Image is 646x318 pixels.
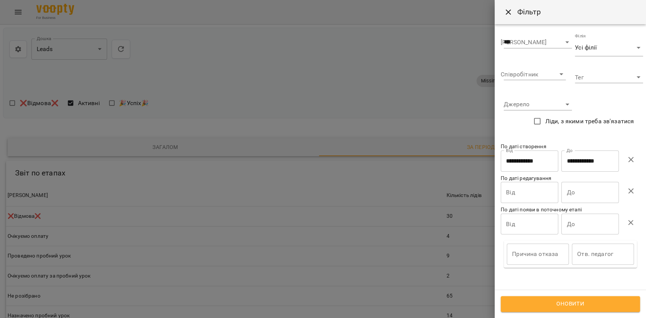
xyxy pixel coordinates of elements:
p: По даті появи в поточному етапі [501,206,640,214]
span: Оновити [509,299,632,309]
button: Оновити [501,296,640,312]
span: Ліди, з якими треба зв'язатися [545,117,634,126]
button: Close [499,3,517,21]
div: Усі філії [575,39,643,56]
label: [PERSON_NAME] [501,39,546,45]
label: Філія [575,34,586,39]
label: Співробітник [501,71,538,78]
span: Усі філії [575,43,634,52]
p: По даті створення [501,143,640,150]
h6: Фільтр [517,6,637,18]
p: По даті редагування [501,175,640,182]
